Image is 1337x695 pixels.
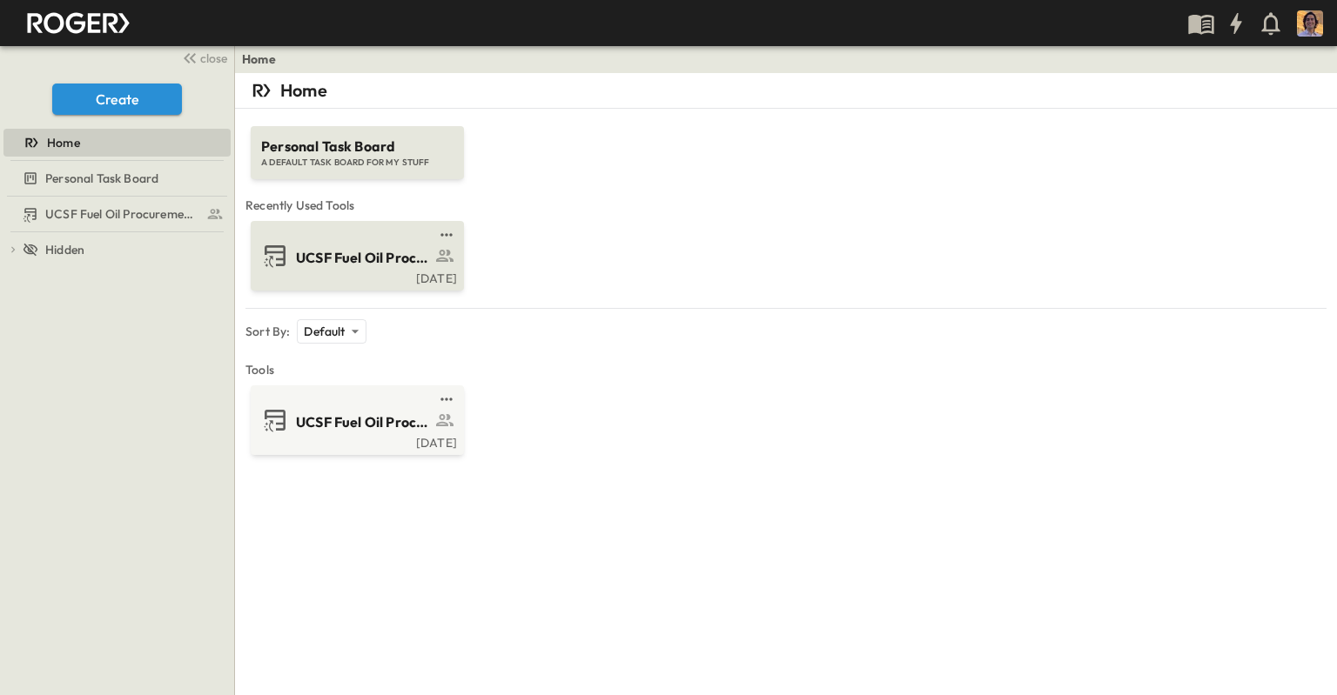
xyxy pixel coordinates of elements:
a: UCSF Fuel Oil Procurement Log Fixed [254,242,457,270]
a: [DATE] [254,270,457,284]
div: Personal Task Boardtest [3,164,231,192]
button: Create [52,84,182,115]
span: Tools [245,361,1327,378]
img: Profile Picture [1297,10,1323,37]
a: UCSF Fuel Oil Procurement Log Fixed [3,202,227,226]
a: Home [3,130,227,155]
a: Home [242,50,276,68]
a: Personal Task Board [3,166,227,190]
span: Recently Used Tools [245,197,1327,214]
span: Personal Task Board [261,137,454,157]
button: test [436,224,457,245]
a: [DATE] [254,434,457,448]
p: Default [304,323,345,340]
a: Personal Task BoardA DEFAULT TASK BOARD FOR MY STUFF [249,109,466,179]
span: A DEFAULT TASK BOARD FOR MY STUFF [261,157,454,169]
button: test [436,389,457,410]
span: close [200,50,227,67]
div: Default [297,319,366,344]
span: Home [47,134,80,151]
div: UCSF Fuel Oil Procurement Log Fixedtest [3,200,231,228]
a: UCSF Fuel Oil Procurement Log Fixed [254,406,457,434]
span: UCSF Fuel Oil Procurement Log Fixed [296,412,431,432]
button: close [175,45,231,70]
p: Sort By: [245,323,290,340]
nav: breadcrumbs [242,50,286,68]
span: Personal Task Board [45,170,158,187]
span: UCSF Fuel Oil Procurement Log Fixed [296,248,431,268]
span: Hidden [45,241,84,258]
span: UCSF Fuel Oil Procurement Log Fixed [45,205,199,223]
p: Home [280,78,327,103]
